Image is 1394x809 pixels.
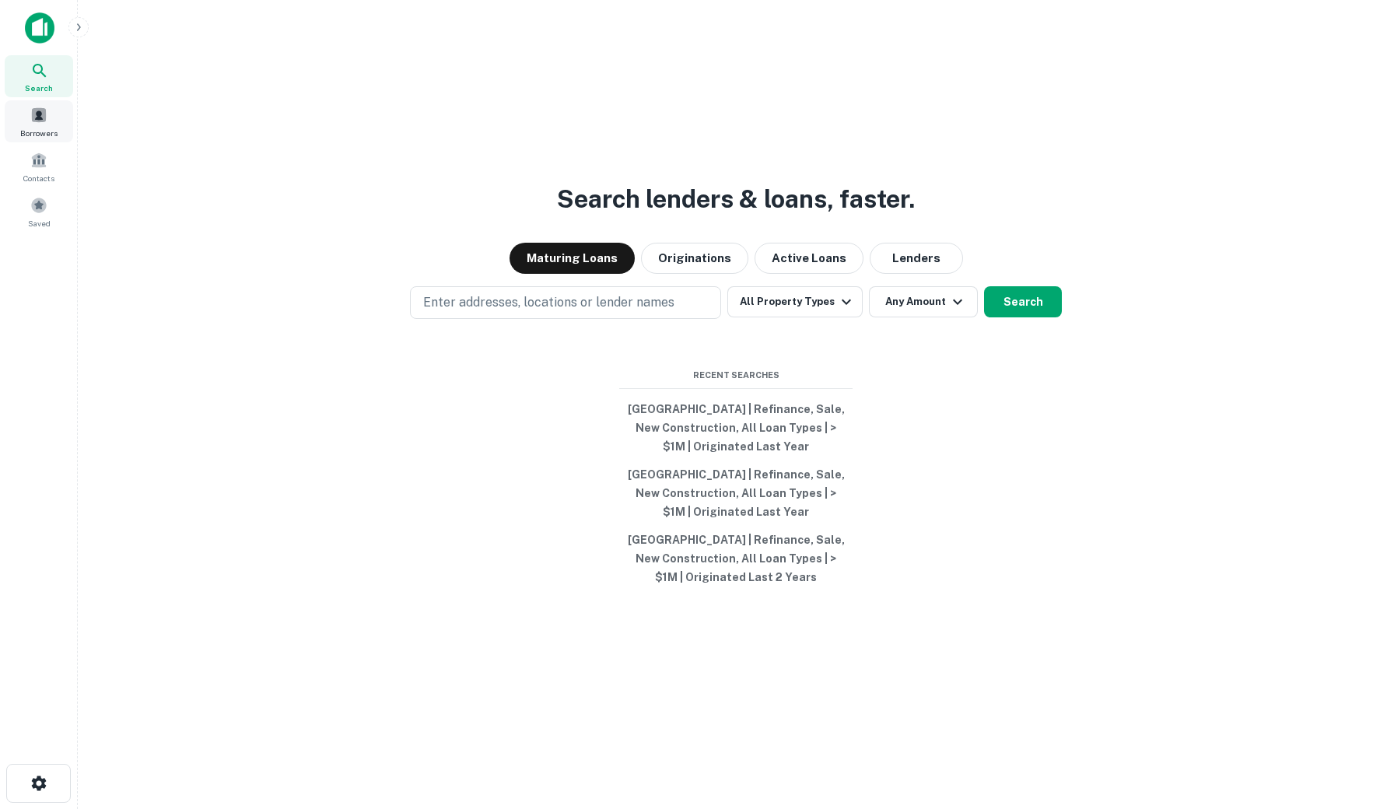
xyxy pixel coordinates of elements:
[870,243,963,274] button: Lenders
[619,395,853,461] button: [GEOGRAPHIC_DATA] | Refinance, Sale, New Construction, All Loan Types | > $1M | Originated Last Year
[619,461,853,526] button: [GEOGRAPHIC_DATA] | Refinance, Sale, New Construction, All Loan Types | > $1M | Originated Last Year
[5,100,73,142] a: Borrowers
[410,286,721,319] button: Enter addresses, locations or lender names
[25,82,53,94] span: Search
[619,369,853,382] span: Recent Searches
[25,12,54,44] img: capitalize-icon.png
[28,217,51,229] span: Saved
[755,243,863,274] button: Active Loans
[984,286,1062,317] button: Search
[423,293,674,312] p: Enter addresses, locations or lender names
[557,180,915,218] h3: Search lenders & loans, faster.
[5,191,73,233] a: Saved
[20,127,58,139] span: Borrowers
[727,286,863,317] button: All Property Types
[641,243,748,274] button: Originations
[23,172,54,184] span: Contacts
[869,286,978,317] button: Any Amount
[619,526,853,591] button: [GEOGRAPHIC_DATA] | Refinance, Sale, New Construction, All Loan Types | > $1M | Originated Last 2...
[5,55,73,97] a: Search
[5,145,73,187] a: Contacts
[510,243,635,274] button: Maturing Loans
